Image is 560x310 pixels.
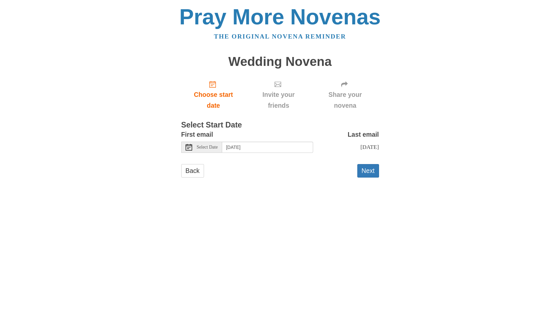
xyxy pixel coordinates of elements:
h1: Wedding Novena [181,55,379,69]
div: Click "Next" to confirm your start date first. [311,75,379,114]
span: Choose start date [188,89,239,111]
a: Pray More Novenas [179,5,381,29]
label: First email [181,129,213,140]
h3: Select Start Date [181,121,379,129]
a: Choose start date [181,75,246,114]
span: Invite your friends [252,89,305,111]
div: Click "Next" to confirm your start date first. [246,75,311,114]
a: Back [181,164,204,178]
span: [DATE] [360,144,379,150]
label: Last email [348,129,379,140]
a: The original novena reminder [214,33,346,40]
span: Select Date [197,145,218,150]
button: Next [357,164,379,178]
span: Share your novena [318,89,372,111]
